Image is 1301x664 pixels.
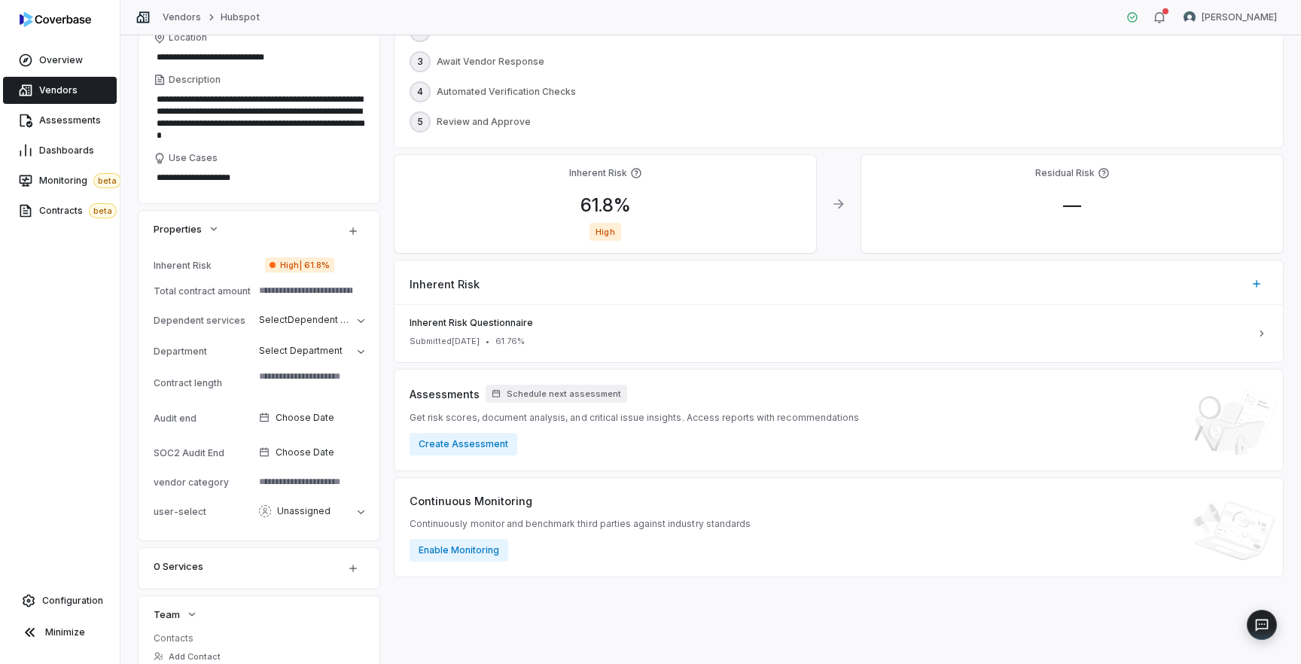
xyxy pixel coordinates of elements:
[169,32,207,44] span: Location
[154,89,364,146] textarea: Description
[486,385,627,403] button: Schedule next assessment
[89,203,117,218] span: beta
[39,54,83,66] span: Overview
[1051,194,1093,216] span: —
[495,336,525,347] span: 61.76 %
[154,477,253,488] div: vendor category
[39,203,117,218] span: Contracts
[265,257,334,273] span: High | 61.8%
[149,601,203,628] button: Team
[154,167,364,188] textarea: Use Cases
[259,314,379,325] span: Select Dependent services
[45,626,85,638] span: Minimize
[39,84,78,96] span: Vendors
[1202,11,1277,23] span: [PERSON_NAME]
[39,173,121,188] span: Monitoring
[590,223,620,241] span: High
[491,327,529,355] button: 61.76%
[154,413,253,424] div: Audit end
[169,152,218,164] span: Use Cases
[6,587,114,614] a: Configuration
[410,433,517,455] button: Create Assessment
[417,116,423,128] span: 5
[507,388,621,400] span: Schedule next assessment
[1175,6,1286,29] button: Zi Chong Kao avatar[PERSON_NAME]
[154,377,253,388] div: Contract length
[154,315,253,326] div: Dependent services
[169,74,221,86] span: Description
[3,197,117,224] a: Contractsbeta
[154,260,259,271] div: Inherent Risk
[154,447,253,458] div: SOC2 Audit End
[410,518,751,530] span: Continuously monitor and benchmark third parties against industry standards
[3,77,117,104] a: Vendors
[3,167,117,194] a: Monitoringbeta
[154,506,253,517] div: user-select
[417,86,423,98] span: 4
[154,608,180,621] span: Team
[154,346,253,357] div: Department
[1035,167,1095,179] h4: Residual Risk
[3,47,117,74] a: Overview
[149,215,224,242] button: Properties
[277,505,331,517] span: Unassigned
[3,107,117,134] a: Assessments
[410,276,480,292] span: Inherent Risk
[154,47,364,68] input: Location
[1184,11,1196,23] img: Zi Chong Kao avatar
[410,317,1250,329] span: Inherent Risk Questionnaire
[154,285,253,297] div: Total contract amount
[276,446,334,458] span: Choose Date
[3,137,117,164] a: Dashboards
[568,194,643,216] span: 61.8 %
[417,56,423,68] span: 3
[20,12,91,27] img: logo-D7KZi-bG.svg
[221,11,259,23] a: Hubspot
[276,412,334,424] span: Choose Date
[395,305,1283,362] a: Inherent Risk QuestionnaireSubmitted[DATE]•61.76%
[410,412,859,424] span: Get risk scores, document analysis, and critical issue insights. Access reports with recommendations
[569,167,627,179] h4: Inherent Risk
[253,402,370,434] button: Choose Date
[486,336,489,347] span: •
[154,222,202,236] span: Properties
[253,437,370,468] button: Choose Date
[42,595,103,607] span: Configuration
[6,617,114,647] button: Minimize
[93,173,121,188] span: beta
[39,145,94,157] span: Dashboards
[410,336,480,347] span: Submitted [DATE]
[163,11,201,23] a: Vendors
[39,114,101,126] span: Assessments
[410,386,480,402] span: Assessments
[410,539,508,562] button: Enable Monitoring
[410,493,532,509] span: Continuous Monitoring
[154,632,364,644] dt: Contacts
